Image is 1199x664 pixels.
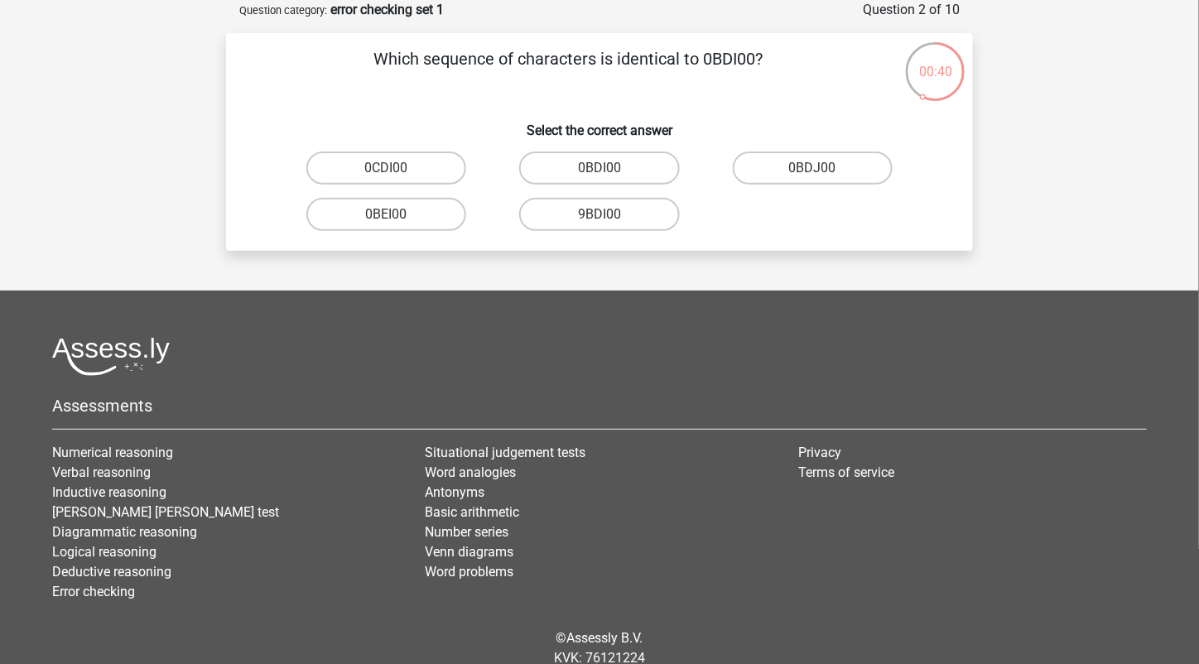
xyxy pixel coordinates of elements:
[52,564,171,580] a: Deductive reasoning
[52,544,156,560] a: Logical reasoning
[52,396,1147,416] h5: Assessments
[253,109,946,138] h6: Select the correct answer
[52,504,279,520] a: [PERSON_NAME] [PERSON_NAME] test
[519,152,679,185] label: 0BDI00
[306,198,466,231] label: 0BEI00
[52,484,166,500] a: Inductive reasoning
[798,464,894,480] a: Terms of service
[239,4,327,17] small: Question category:
[426,484,485,500] a: Antonyms
[426,504,520,520] a: Basic arithmetic
[426,564,514,580] a: Word problems
[567,630,643,646] a: Assessly B.V.
[798,445,841,460] a: Privacy
[330,2,444,17] strong: error checking set 1
[52,524,197,540] a: Diagrammatic reasoning
[426,544,514,560] a: Venn diagrams
[253,46,884,96] p: Which sequence of characters is identical to 0BDI00?
[52,445,173,460] a: Numerical reasoning
[52,584,135,599] a: Error checking
[519,198,679,231] label: 9BDI00
[52,337,170,376] img: Assessly logo
[306,152,466,185] label: 0CDI00
[733,152,893,185] label: 0BDJ00
[426,464,517,480] a: Word analogies
[426,524,509,540] a: Number series
[904,41,966,82] div: 00:40
[52,464,151,480] a: Verbal reasoning
[426,445,586,460] a: Situational judgement tests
